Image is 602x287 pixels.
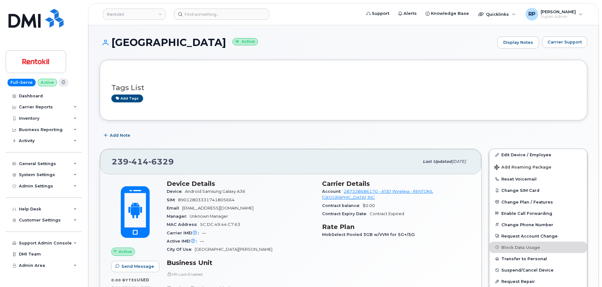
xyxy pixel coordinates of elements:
[322,232,418,237] span: MobSelect Pooled 3GB w/VVM for 5G+/5G
[322,180,470,187] h3: Carrier Details
[497,37,539,49] a: Display Notes
[489,230,587,242] button: Request Account Change
[129,157,148,166] span: 414
[452,159,466,164] span: [DATE]
[322,189,344,194] span: Account
[121,263,154,269] span: Send Message
[489,276,587,287] button: Request Repair
[111,84,576,92] h3: Tags List
[167,206,182,210] span: Email
[167,189,185,194] span: Device
[111,278,137,282] span: 0.00 Bytes
[167,222,200,227] span: MAC Address
[111,261,159,272] button: Send Message
[202,231,206,235] span: —
[200,222,240,227] span: 5C:DC:49:44:C7:63
[489,149,587,160] a: Edit Device / Employee
[575,260,597,282] iframe: Messenger Launcher
[100,130,136,141] button: Add Note
[501,268,554,273] span: Suspend/Cancel Device
[110,132,130,138] span: Add Note
[501,211,552,215] span: Enable Call Forwarding
[100,37,494,48] h1: [GEOGRAPHIC_DATA]
[185,189,245,194] span: Android Samsung Galaxy A36
[111,95,143,102] a: Add tags
[501,199,553,204] span: Change Plan / Features
[178,198,235,202] span: 89012803331741805664
[137,278,149,282] span: used
[195,247,272,252] span: [GEOGRAPHIC_DATA][PERSON_NAME]
[542,37,587,48] button: Carrier Support
[363,203,375,208] span: $0.00
[423,159,452,164] span: Last updated
[548,39,582,45] span: Carrier Support
[232,38,258,45] small: Active
[322,211,370,216] span: Contract Expiry Date
[182,206,254,210] span: [EMAIL_ADDRESS][DOMAIN_NAME]
[167,198,178,202] span: SIM
[494,165,551,171] span: Add Roaming Package
[167,272,315,277] p: HR Lock Enabled
[322,203,363,208] span: Contract balance
[489,185,587,196] button: Change SIM Card
[322,189,433,199] a: 287338686170 - AT&T Wireless - RENTOKIL [GEOGRAPHIC_DATA], INC
[489,196,587,208] button: Change Plan / Features
[489,173,587,185] button: Reset Voicemail
[167,231,202,235] span: Carrier IMEI
[167,239,200,244] span: Active IMEI
[119,249,132,255] span: Active
[167,259,315,267] h3: Business Unit
[322,223,470,231] h3: Rate Plan
[167,214,190,219] span: Manager
[190,214,228,219] span: Unknown Manager
[370,211,404,216] span: Contract Expired
[489,160,587,173] button: Add Roaming Package
[489,253,587,264] button: Transfer to Personal
[167,180,315,187] h3: Device Details
[489,242,587,253] button: Block Data Usage
[200,239,204,244] span: —
[167,247,195,252] span: City Of Use
[489,208,587,219] button: Enable Call Forwarding
[489,219,587,230] button: Change Phone Number
[148,157,174,166] span: 6329
[489,264,587,276] button: Suspend/Cancel Device
[112,157,174,166] span: 239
